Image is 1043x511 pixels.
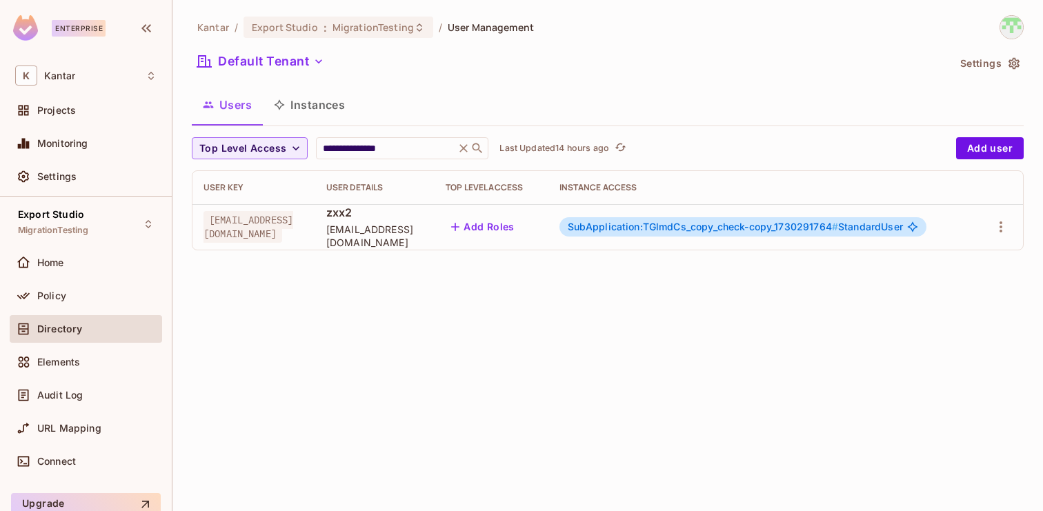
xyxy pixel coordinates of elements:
[263,88,356,122] button: Instances
[192,88,263,122] button: Users
[252,21,318,34] span: Export Studio
[235,21,238,34] li: /
[326,205,424,220] span: zxx2
[609,140,628,157] span: Click to refresh data
[326,223,424,249] span: [EMAIL_ADDRESS][DOMAIN_NAME]
[37,423,101,434] span: URL Mapping
[448,21,534,34] span: User Management
[37,257,64,268] span: Home
[615,141,626,155] span: refresh
[37,390,83,401] span: Audit Log
[446,216,520,238] button: Add Roles
[326,182,424,193] div: User Details
[192,50,330,72] button: Default Tenant
[568,221,903,232] span: StandardUser
[568,221,839,232] span: SubApplication:TGlmdCs_copy_check-copy_1730291764
[332,21,414,34] span: MigrationTesting
[439,21,442,34] li: /
[955,52,1024,74] button: Settings
[197,21,229,34] span: the active workspace
[37,290,66,301] span: Policy
[44,70,75,81] span: Workspace: Kantar
[37,138,88,149] span: Monitoring
[956,137,1024,159] button: Add user
[1000,16,1023,39] img: Devesh.Kumar@Kantar.com
[37,171,77,182] span: Settings
[15,66,37,86] span: K
[199,140,286,157] span: Top Level Access
[37,357,80,368] span: Elements
[559,182,964,193] div: Instance Access
[203,182,304,193] div: User Key
[446,182,537,193] div: Top Level Access
[13,15,38,41] img: SReyMgAAAABJRU5ErkJggg==
[52,20,106,37] div: Enterprise
[192,137,308,159] button: Top Level Access
[37,105,76,116] span: Projects
[499,143,609,154] p: Last Updated 14 hours ago
[203,211,293,243] span: [EMAIL_ADDRESS][DOMAIN_NAME]
[832,221,838,232] span: #
[612,140,628,157] button: refresh
[18,225,88,236] span: MigrationTesting
[37,323,82,334] span: Directory
[37,456,76,467] span: Connect
[323,22,328,33] span: :
[18,209,84,220] span: Export Studio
